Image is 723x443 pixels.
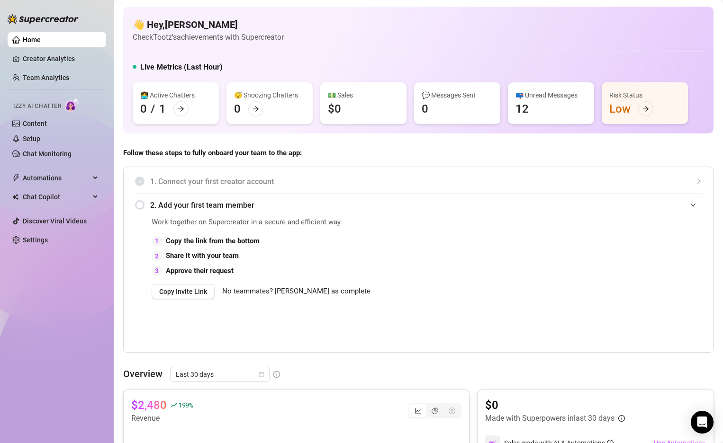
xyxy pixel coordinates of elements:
[691,411,714,434] div: Open Intercom Messenger
[690,202,696,208] span: expanded
[133,18,284,31] h4: 👋 Hey, [PERSON_NAME]
[273,371,280,378] span: info-circle
[150,199,702,211] span: 2. Add your first team member
[512,217,702,338] iframe: Adding Team Members
[12,174,20,182] span: thunderbolt
[152,217,488,228] span: Work together on Supercreator in a secure and efficient way.
[253,106,259,112] span: arrow-right
[259,372,264,377] span: calendar
[166,266,234,275] strong: Approve their request
[222,286,371,297] span: No teammates? [PERSON_NAME] as complete
[159,288,207,295] span: Copy Invite Link
[131,398,167,413] article: $2,480
[178,106,184,112] span: arrow-right
[140,62,223,73] h5: Live Metrics (Last Hour)
[515,90,587,100] div: 📪 Unread Messages
[23,135,40,142] a: Setup
[166,251,239,260] strong: Share it with your team
[65,98,80,112] img: AI Chatter
[131,413,193,424] article: Revenue
[642,106,649,112] span: arrow-right
[12,194,18,200] img: Chat Copilot
[159,101,166,116] div: 1
[234,101,241,116] div: 0
[422,90,493,100] div: 💬 Messages Sent
[618,415,625,422] span: info-circle
[23,120,47,127] a: Content
[152,251,162,261] div: 2
[485,413,615,424] article: Made with Superpowers in last 30 days
[23,150,72,158] a: Chat Monitoring
[328,90,399,100] div: 💵 Sales
[422,101,428,116] div: 0
[123,149,302,157] strong: Follow these steps to fully onboard your team to the app:
[150,176,702,187] span: 1. Connect your first creator account
[140,101,147,116] div: 0
[23,170,90,186] span: Automations
[23,36,41,44] a: Home
[23,189,90,204] span: Chat Copilot
[171,402,177,408] span: rise
[415,408,421,414] span: line-chart
[123,367,163,381] article: Overview
[23,74,69,81] a: Team Analytics
[178,400,193,409] span: 199 %
[696,178,702,184] span: collapsed
[152,236,162,246] div: 1
[140,90,211,100] div: 👩‍💻 Active Chatters
[23,51,99,66] a: Creator Analytics
[515,101,529,116] div: 12
[328,101,341,116] div: $0
[13,102,61,111] span: Izzy AI Chatter
[408,403,461,418] div: segmented control
[135,170,702,193] div: 1. Connect your first creator account
[8,14,79,24] img: logo-BBDzfeDw.svg
[234,90,305,100] div: 😴 Snoozing Chatters
[135,194,702,217] div: 2. Add your first team member
[23,217,87,225] a: Discover Viral Videos
[152,284,215,299] button: Copy Invite Link
[152,266,162,276] div: 3
[432,408,438,414] span: pie-chart
[166,237,260,245] strong: Copy the link from the bottom
[133,31,284,43] article: Check Tootz's achievements with Supercreator
[485,398,625,413] article: $0
[609,90,680,100] div: Risk Status
[449,408,455,414] span: dollar-circle
[23,236,48,244] a: Settings
[176,367,264,381] span: Last 30 days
